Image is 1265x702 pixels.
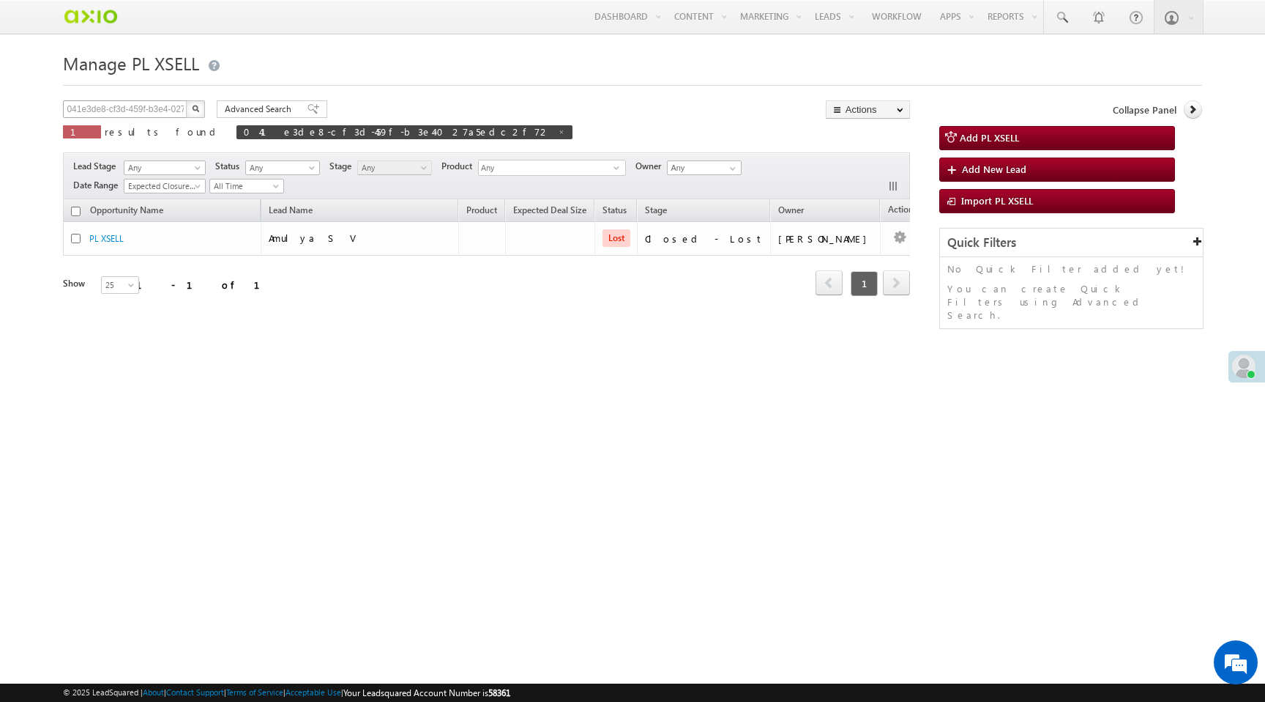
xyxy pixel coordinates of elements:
div: 1 - 1 of 1 [136,276,277,293]
span: Amulya S V [269,232,360,244]
span: Expected Deal Size [513,204,586,215]
a: Any [357,160,432,175]
img: Custom Logo [63,4,118,29]
input: Check all records [71,207,81,216]
a: next [883,272,910,295]
a: Expected Closure Date [124,179,206,193]
a: Status [595,202,634,221]
a: Show All Items [722,161,740,176]
button: Actions [826,100,910,119]
a: Stage [638,202,674,221]
a: PL XSELL [89,233,124,244]
span: prev [816,270,843,295]
a: Terms of Service [226,687,283,697]
span: Lead Name [261,202,320,221]
span: Add New Lead [962,163,1026,175]
a: prev [816,272,843,295]
a: Opportunity Name [83,202,171,221]
a: Contact Support [166,687,224,697]
span: Any [358,161,428,174]
a: Expected Deal Size [506,202,594,221]
span: Owner [635,160,667,173]
a: 25 [101,276,139,294]
span: Your Leadsquared Account Number is [343,687,510,698]
span: 25 [102,278,141,292]
span: Collapse Panel [1113,103,1176,117]
a: About [143,687,164,697]
a: Any [245,160,320,175]
span: next [883,270,910,295]
img: Search [192,105,199,112]
span: Expected Closure Date [124,180,201,193]
div: Closed - Lost [645,232,764,245]
span: results found [105,125,221,138]
span: Stage [645,204,667,215]
span: select [613,164,625,171]
span: Any [246,161,316,174]
span: Owner [778,204,804,215]
div: Show [63,277,89,290]
a: All Time [209,179,284,193]
span: Product [441,160,478,173]
span: Stage [329,160,357,173]
span: Import PL XSELL [961,194,1033,207]
span: Status [215,160,245,173]
input: Type to Search [667,160,742,175]
span: 1 [70,125,94,138]
span: Lost [602,229,630,247]
span: Add PL XSELL [960,131,1019,144]
p: You can create Quick Filters using Advanced Search. [947,282,1195,322]
span: 58361 [488,687,510,698]
span: Date Range [73,179,124,192]
span: Any [124,161,201,174]
p: No Quick Filter added yet! [947,262,1195,276]
span: © 2025 LeadSquared | | | | | [63,686,510,700]
div: Quick Filters [940,229,1203,257]
span: Actions [881,202,925,221]
span: Opportunity Name [90,204,163,215]
span: 041e3de8-cf3d-459f-b3e4-027a5edc2f72 [244,125,551,138]
div: Any [478,160,626,176]
span: Any [479,160,613,177]
span: Product [466,204,497,215]
a: Acceptable Use [286,687,341,697]
div: [PERSON_NAME] [778,232,874,245]
a: Any [124,160,206,175]
span: Advanced Search [225,103,296,116]
span: All Time [210,180,280,193]
span: Manage PL XSELL [63,51,199,75]
span: 1 [851,271,878,296]
span: Lead Stage [73,160,122,173]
